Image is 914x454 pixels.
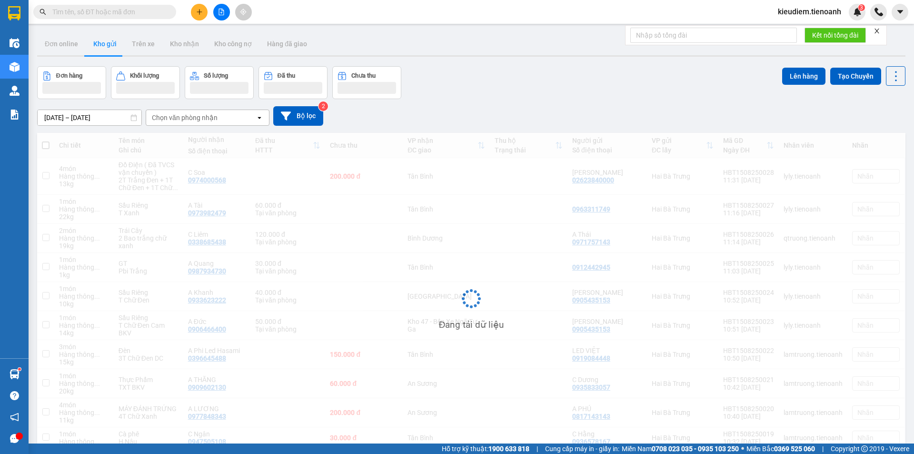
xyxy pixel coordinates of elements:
span: Cung cấp máy in - giấy in: [545,444,619,454]
span: copyright [861,445,868,452]
button: Trên xe [124,32,162,55]
button: Hàng đã giao [259,32,315,55]
button: file-add [213,4,230,20]
div: Khối lượng [130,72,159,79]
span: kieudiem.tienoanh [770,6,849,18]
input: Nhập số tổng đài [630,28,797,43]
svg: open [256,114,263,121]
img: solution-icon [10,110,20,120]
button: Kho gửi [86,32,124,55]
button: Chưa thu [332,66,401,99]
span: notification [10,413,19,422]
span: plus [196,9,203,15]
strong: 0708 023 035 - 0935 103 250 [652,445,739,453]
span: message [10,434,19,443]
button: Khối lượng [111,66,180,99]
span: ⚪️ [741,447,744,451]
button: Đơn online [37,32,86,55]
div: Đang tải dữ liệu [439,318,504,332]
span: Hỗ trợ kỹ thuật: [442,444,529,454]
span: close [874,28,880,34]
button: Đơn hàng [37,66,106,99]
button: Kho công nợ [207,32,259,55]
img: icon-new-feature [853,8,862,16]
span: 3 [860,4,863,11]
sup: 3 [858,4,865,11]
div: Đã thu [278,72,295,79]
span: search [40,9,46,15]
strong: 1900 633 818 [488,445,529,453]
div: Đơn hàng [56,72,82,79]
button: Lên hàng [782,68,825,85]
input: Tìm tên, số ĐT hoặc mã đơn [52,7,165,17]
button: Tạo Chuyến [830,68,881,85]
input: Select a date range. [38,110,141,125]
button: aim [235,4,252,20]
span: question-circle [10,391,19,400]
span: | [536,444,538,454]
button: caret-down [892,4,908,20]
img: warehouse-icon [10,62,20,72]
div: Chưa thu [351,72,376,79]
button: Kho nhận [162,32,207,55]
span: Miền Bắc [746,444,815,454]
span: aim [240,9,247,15]
img: warehouse-icon [10,369,20,379]
span: | [822,444,824,454]
span: file-add [218,9,225,15]
span: Kết nối tổng đài [812,30,858,40]
button: Kết nối tổng đài [805,28,866,43]
img: logo-vxr [8,6,20,20]
button: plus [191,4,208,20]
div: Chọn văn phòng nhận [152,113,218,122]
img: warehouse-icon [10,38,20,48]
span: caret-down [896,8,904,16]
sup: 2 [318,101,328,111]
span: Miền Nam [622,444,739,454]
button: Số lượng [185,66,254,99]
strong: 0369 525 060 [774,445,815,453]
img: warehouse-icon [10,86,20,96]
button: Bộ lọc [273,106,323,126]
sup: 1 [18,368,21,371]
div: Số lượng [204,72,228,79]
button: Đã thu [258,66,328,99]
img: phone-icon [874,8,883,16]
